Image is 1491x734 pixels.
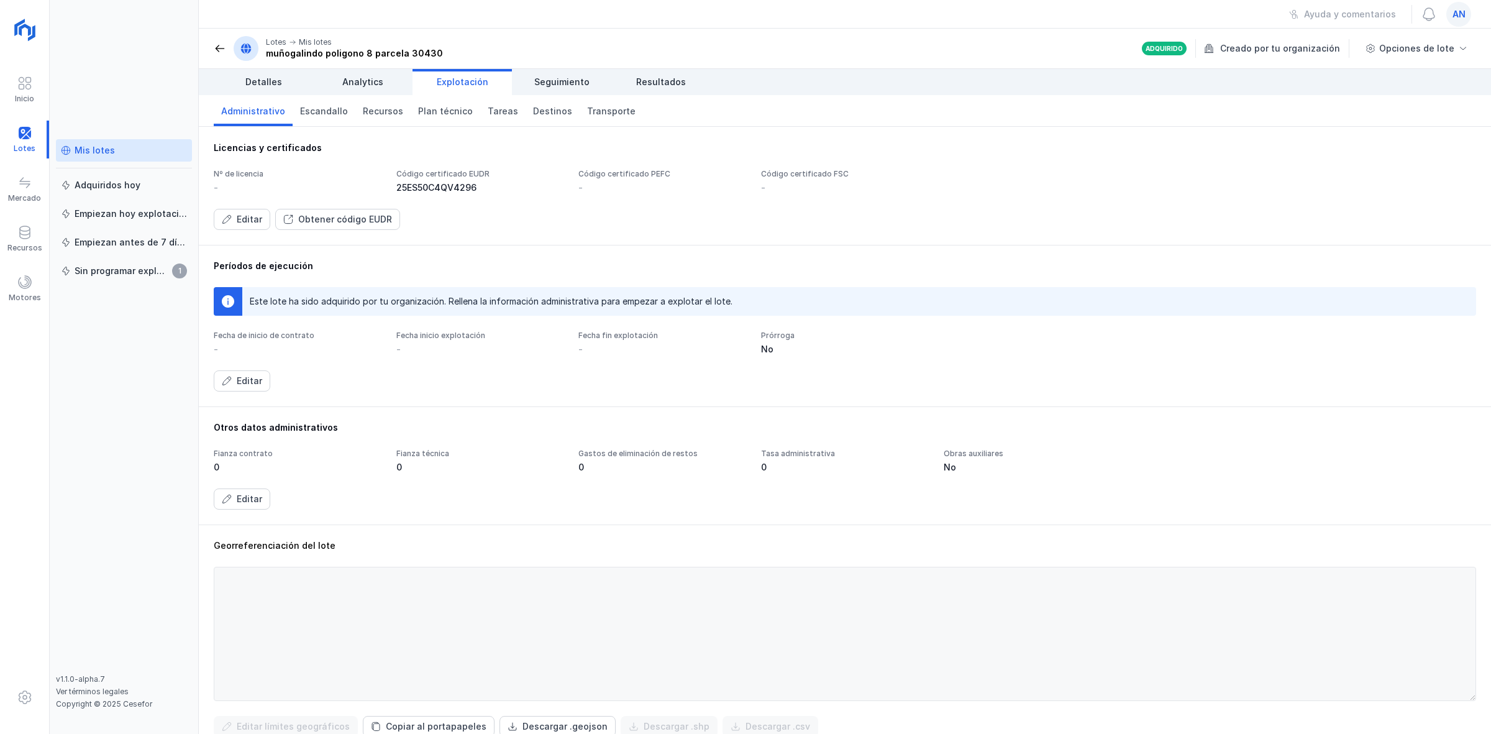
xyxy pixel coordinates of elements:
div: Inicio [15,94,34,104]
span: 1 [172,264,187,278]
div: Ayuda y comentarios [1304,8,1396,21]
span: Resultados [636,76,686,88]
div: Mercado [8,193,41,203]
button: Editar [214,209,270,230]
a: Adquiridos hoy [56,174,192,196]
div: Tasa administrativa [761,449,929,459]
a: Transporte [580,95,643,126]
div: Mis lotes [299,37,332,47]
div: Otros datos administrativos [214,421,1476,434]
a: Plan técnico [411,95,480,126]
div: Obras auxiliares [944,449,1111,459]
div: Fecha fin explotación [578,331,746,341]
span: Tareas [488,105,518,117]
a: Destinos [526,95,580,126]
div: Motores [9,293,41,303]
div: 25ES50C4QV4296 [396,181,564,194]
a: Detalles [214,69,313,95]
div: 0 [578,461,746,474]
a: Empiezan antes de 7 días [56,231,192,254]
span: Transporte [587,105,636,117]
div: 0 [214,461,381,474]
div: Código certificado PEFC [578,169,746,179]
div: - [578,343,583,356]
div: Fecha de inicio de contrato [214,331,381,341]
div: Descargar .geojson [522,720,608,733]
span: Plan técnico [418,105,473,117]
span: Explotación [437,76,488,88]
div: Adquirido [1146,44,1183,53]
span: Destinos [533,105,572,117]
div: Gastos de eliminación de restos [578,449,746,459]
a: Mis lotes [56,139,192,162]
span: an [1452,8,1466,21]
div: Georreferenciación del lote [214,539,1476,552]
div: Opciones de lote [1379,42,1454,55]
a: Resultados [611,69,711,95]
div: Licencias y certificados [214,142,1476,154]
button: Editar [214,370,270,392]
div: Copiar al portapapeles [386,720,486,733]
div: 0 [396,461,564,474]
div: Mis lotes [75,144,115,157]
div: Adquiridos hoy [75,179,140,191]
img: logoRight.svg [9,14,40,45]
div: Editar [237,375,262,387]
a: Explotación [413,69,512,95]
div: 0 [761,461,929,474]
a: Tareas [480,95,526,126]
button: Editar [214,489,270,510]
div: Editar [237,213,262,226]
button: Obtener código EUDR [275,209,400,230]
div: Obtener código EUDR [298,213,392,226]
div: - [214,181,218,194]
button: Ayuda y comentarios [1281,4,1404,25]
div: muñogalindo poligono 8 parcela 30430 [266,47,443,60]
div: Copyright © 2025 Cesefor [56,699,192,709]
span: Administrativo [221,105,285,117]
div: Este lote ha sido adquirido por tu organización. Rellena la información administrativa para empez... [250,295,732,308]
a: Administrativo [214,95,293,126]
a: Analytics [313,69,413,95]
div: No [944,461,1111,474]
a: Empiezan hoy explotación [56,203,192,225]
div: Recursos [7,243,42,253]
div: Fecha inicio explotación [396,331,564,341]
div: Creado por tu organización [1204,39,1351,58]
div: - [396,343,401,356]
div: Empiezan antes de 7 días [75,236,187,249]
div: - [578,181,583,194]
div: Fianza técnica [396,449,564,459]
div: Prórroga [761,331,929,341]
span: Analytics [342,76,383,88]
div: - [214,343,218,356]
span: Seguimiento [534,76,590,88]
div: Lotes [266,37,286,47]
a: Ver términos legales [56,687,129,696]
div: Fianza contrato [214,449,381,459]
span: Escandallo [300,105,348,117]
div: Código certificado EUDR [396,169,564,179]
div: Código certificado FSC [761,169,929,179]
span: Recursos [363,105,403,117]
div: Editar [237,493,262,505]
div: Sin programar explotación [75,265,168,277]
div: No [761,343,929,356]
a: Sin programar explotación1 [56,260,192,282]
span: Detalles [245,76,282,88]
a: Seguimiento [512,69,611,95]
div: Empiezan hoy explotación [75,208,187,220]
div: v1.1.0-alpha.7 [56,674,192,684]
a: Recursos [355,95,411,126]
div: - [761,181,765,194]
a: Escandallo [293,95,355,126]
div: Períodos de ejecución [214,260,1476,272]
div: Nº de licencia [214,169,381,179]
